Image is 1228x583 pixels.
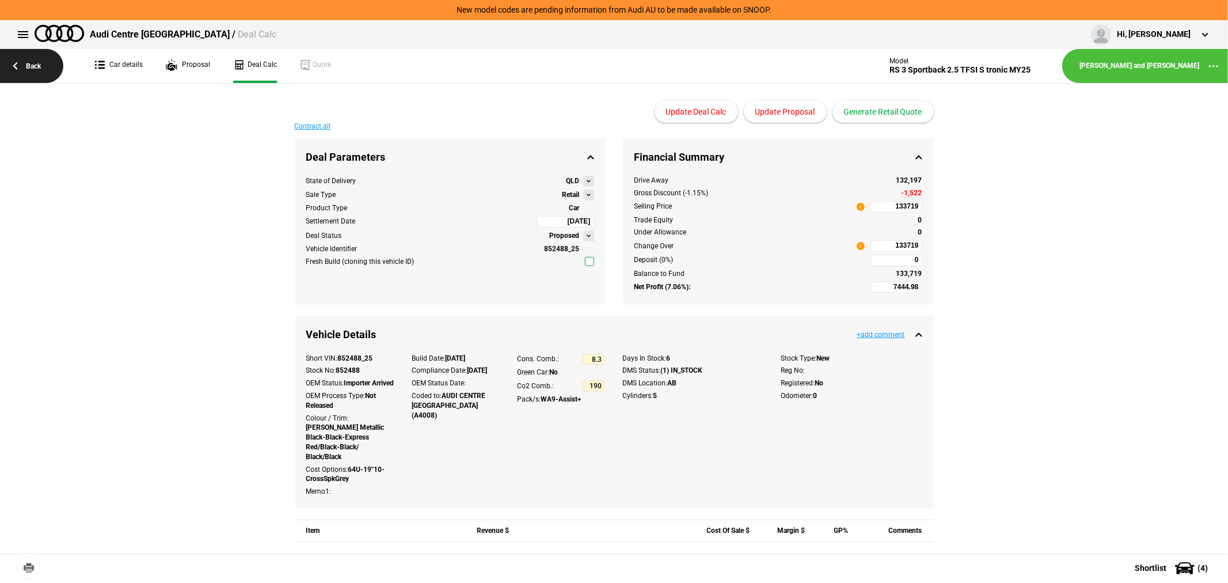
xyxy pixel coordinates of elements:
[634,241,674,251] div: Change Over
[517,395,605,404] div: Pack/s:
[667,354,671,362] strong: 6
[634,255,865,265] div: Deposit (0%)
[517,368,605,377] div: Green Car:
[857,203,865,211] span: i
[653,392,657,400] strong: 5
[1135,564,1166,572] span: Shortlist
[306,203,348,213] div: Product Type
[815,379,824,387] strong: No
[166,49,210,83] a: Proposal
[870,255,922,266] input: 0
[896,270,922,278] strong: 133,719
[744,101,827,123] button: Update Proposal
[238,29,276,40] span: Deal Calc
[889,57,1031,65] div: Model
[550,231,580,241] strong: Proposed
[306,465,394,484] div: Cost Options:
[860,520,922,542] div: Comments
[634,202,672,211] div: Selling Price
[306,414,394,462] div: Colour / Trim:
[634,282,691,292] strong: Net Profit (7.06%):
[549,368,558,376] strong: No
[781,366,922,376] div: Reg No:
[306,257,415,267] div: Fresh Build (cloning this vehicle ID)
[661,366,703,374] strong: (1) IN_STOCK
[857,331,905,338] button: +add comment
[90,28,276,41] div: Audi Centre [GEOGRAPHIC_DATA] /
[623,138,934,176] div: Financial Summary
[467,366,487,374] strong: [DATE]
[582,380,605,392] input: 190
[306,392,377,410] strong: Not Released
[412,366,500,376] div: Compliance Date:
[832,101,934,123] button: Generate Retail Quote
[306,366,394,376] div: Stock No:
[412,378,500,388] div: OEM Status Date:
[306,176,356,186] div: State of Delivery
[623,366,764,376] div: DMS Status:
[306,423,385,460] strong: [PERSON_NAME] Metallic Black-Black-Express Red/Black-Black/ Black/Black
[623,354,764,364] div: Days In Stock:
[1197,564,1208,572] span: ( 4 )
[569,204,580,212] strong: Car
[295,123,331,130] button: Contract all
[336,366,360,374] strong: 852488
[295,316,934,353] div: Vehicle Details
[889,65,1031,75] div: RS 3 Sportback 2.5 TFSI S tronic MY25
[634,269,865,279] div: Balance to Fund
[567,176,580,186] strong: QLD
[412,354,500,364] div: Build Date:
[634,176,865,185] div: Drive Away
[412,392,485,419] strong: AUDI CENTRE [GEOGRAPHIC_DATA] (A4008)
[781,391,922,401] div: Odometer:
[466,520,510,542] div: Revenue $
[813,392,818,400] strong: 0
[412,391,500,420] div: Coded to:
[781,378,922,388] div: Registered:
[655,101,738,123] button: Update Deal Calc
[541,395,581,403] strong: WA9-Assist+
[1079,61,1199,71] a: [PERSON_NAME] and [PERSON_NAME]
[634,228,865,237] div: Under Allowance
[817,354,830,362] strong: New
[338,354,373,362] strong: 852488_25
[1199,52,1228,81] button: ...
[306,231,342,241] div: Deal Status
[668,379,677,387] strong: AB
[918,216,922,224] strong: 0
[537,216,594,228] input: 08/09/2025
[1117,29,1191,40] div: Hi, [PERSON_NAME]
[896,176,922,184] strong: 132,197
[306,354,394,364] div: Short VIN:
[445,354,465,362] strong: [DATE]
[634,215,865,225] div: Trade Equity
[700,520,750,542] div: Cost Of Sale $
[306,487,394,497] div: Memo1:
[306,391,394,411] div: OEM Process Type:
[344,379,394,387] strong: Importer Arrived
[870,201,922,213] input: 133719
[306,190,336,200] div: Sale Type
[295,138,606,176] div: Deal Parameters
[870,282,922,293] input: 7444.98
[623,391,764,401] div: Cylinders:
[545,245,580,253] strong: 852488_25
[517,381,554,391] div: Co2 Comb.:
[870,240,922,252] input: 133719
[306,244,358,254] div: Vehicle Identifier
[781,354,922,364] div: Stock Type:
[918,228,922,236] strong: 0
[562,190,580,200] strong: Retail
[902,189,922,197] strong: -1,522
[517,354,559,364] div: Cons. Comb.:
[623,378,764,388] div: DMS Location:
[95,49,143,83] a: Car details
[233,49,277,83] a: Deal Calc
[306,378,394,388] div: OEM Status:
[634,188,865,198] div: Gross Discount (-1.15%)
[762,520,805,542] div: Margin $
[35,25,84,42] img: audi.png
[857,242,865,250] span: i
[1117,554,1228,582] button: Shortlist(4)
